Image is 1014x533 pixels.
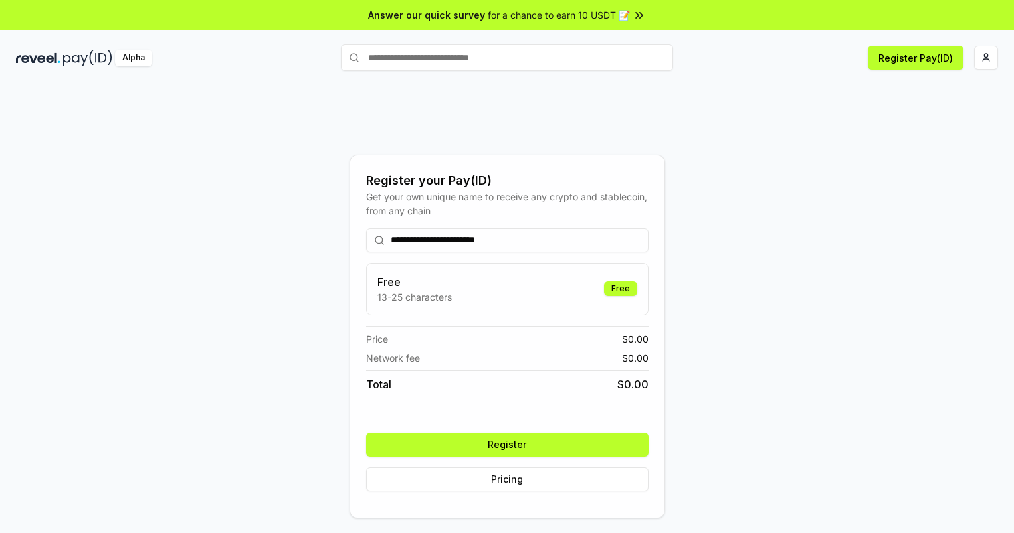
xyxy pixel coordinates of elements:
[366,332,388,346] span: Price
[868,46,963,70] button: Register Pay(ID)
[115,50,152,66] div: Alpha
[366,190,649,218] div: Get your own unique name to receive any crypto and stablecoin, from any chain
[366,351,420,365] span: Network fee
[622,332,649,346] span: $ 0.00
[366,433,649,457] button: Register
[63,50,112,66] img: pay_id
[16,50,60,66] img: reveel_dark
[366,467,649,491] button: Pricing
[366,171,649,190] div: Register your Pay(ID)
[377,274,452,290] h3: Free
[488,8,630,22] span: for a chance to earn 10 USDT 📝
[368,8,485,22] span: Answer our quick survey
[622,351,649,365] span: $ 0.00
[366,376,391,392] span: Total
[377,290,452,304] p: 13-25 characters
[604,281,637,296] div: Free
[617,376,649,392] span: $ 0.00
